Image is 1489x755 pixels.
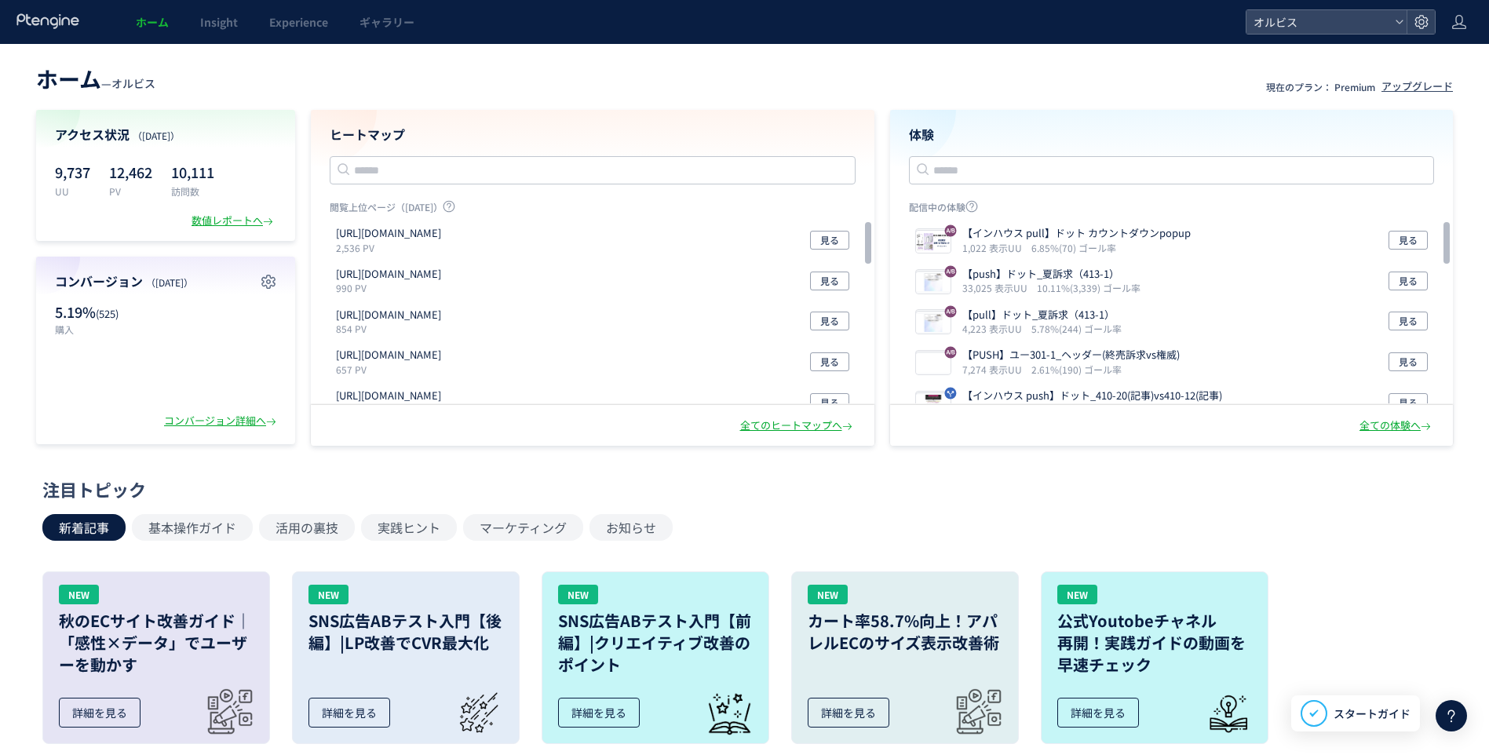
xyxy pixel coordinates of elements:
span: 見る [1399,312,1418,330]
div: 詳細を見る [558,698,640,728]
img: c71fd8b26d7fb3beb7f0d2e27107cdc41755079076615.png [916,231,951,253]
span: スタートガイド [1334,706,1411,722]
a: NEW秋のECサイト改善ガイド｜「感性×データ」でユーザーを動かす詳細を見る [42,571,270,744]
span: 見る [820,393,839,412]
div: 数値レポートへ [192,213,276,228]
h3: 公式Youtobeチャネル 再開！実践ガイドの動画を 早速チェック [1057,610,1252,676]
button: 新着記事 [42,514,126,541]
div: アップグレード [1381,79,1453,94]
button: 見る [1389,231,1428,250]
p: https://orbis.co.jp/order/thanks [336,226,441,241]
span: 見る [820,352,839,371]
i: 5.78%(244) ゴール率 [1031,322,1122,335]
h4: 体験 [909,126,1435,144]
p: 購入 [55,323,158,336]
p: 【インハウス push】ドット_410-20(記事)vs410-12(記事) [962,388,1222,403]
div: 注目トピック [42,477,1439,502]
button: 活用の裏技 [259,514,355,541]
img: c907e54416db144ba18275450211b12e1754631494929.jpeg [916,352,951,374]
p: PV [109,184,152,198]
span: オルビス [1249,10,1389,34]
h4: コンバージョン [55,272,276,290]
span: （[DATE]） [133,129,180,142]
p: 閲覧上位ページ（[DATE]） [330,200,856,220]
i: 95,186 表示UU [962,403,1034,417]
button: 見る [1389,312,1428,330]
button: マーケティング [463,514,583,541]
p: 10,111 [171,159,214,184]
button: 実践ヒント [361,514,457,541]
div: NEW [59,585,99,604]
span: ギャラリー [359,14,414,30]
p: 5.19% [55,302,158,323]
p: 9,737 [55,159,90,184]
h3: SNS広告ABテスト入門【前編】|クリエイティブ改善のポイント [558,610,753,676]
i: 2.61%(190) ゴール率 [1031,363,1122,376]
i: 4,223 表示UU [962,322,1028,335]
p: https://pr.orbis.co.jp/cosmetics/u/100 [336,267,441,282]
a: NEWカート率58.7%向上！アパレルECのサイズ表示改善術詳細を見る [791,571,1019,744]
div: 詳細を見る [808,698,889,728]
i: 6.85%(70) ゴール率 [1031,241,1116,254]
span: オルビス [111,75,155,91]
button: 見る [810,231,849,250]
span: (525) [96,306,119,321]
div: 全ての体験へ [1359,418,1434,433]
span: 見る [820,272,839,290]
i: 10.11%(3,339) ゴール率 [1037,281,1140,294]
h3: カート率58.7%向上！アパレルECのサイズ表示改善術 [808,610,1002,654]
img: 78bf97f79df73d157701016bb907b9e11751330454958.jpeg [916,272,951,294]
button: 見る [810,272,849,290]
div: 詳細を見る [59,698,141,728]
span: ホーム [36,63,101,94]
h4: ヒートマップ [330,126,856,144]
button: お知らせ [589,514,673,541]
span: Experience [269,14,328,30]
button: 見る [810,312,849,330]
div: 詳細を見る [1057,698,1139,728]
img: 78bf97f79df73d157701016bb907b9e11751330454958.jpeg [916,312,951,334]
span: ホーム [136,14,169,30]
button: 見る [1389,352,1428,371]
p: UU [55,184,90,198]
p: 2,536 PV [336,241,447,254]
i: 7,274 表示UU [962,363,1028,376]
p: 【push】ドット_夏訴求（413-1） [962,267,1134,282]
p: 現在のプラン： Premium [1266,80,1375,93]
p: https://pr.orbis.co.jp/cosmetics/udot/413-2 [336,348,441,363]
a: NEWSNS広告ABテスト入門【前編】|クリエイティブ改善のポイント詳細を見る [542,571,769,744]
div: NEW [558,585,598,604]
h3: 秋のECサイト改善ガイド｜「感性×データ」でユーザーを動かす [59,610,254,676]
div: — [36,63,155,94]
h3: SNS広告ABテスト入門【後編】|LP改善でCVR最大化 [308,610,503,654]
p: 990 PV [336,281,447,294]
div: コンバージョン詳細へ [164,414,279,429]
h4: アクセス状況 [55,126,276,144]
div: NEW [308,585,349,604]
p: 【インハウス pull】ドット カウントダウンpopup [962,226,1191,241]
span: 見る [1399,352,1418,371]
span: 見る [1399,231,1418,250]
i: 0.35%(329) ゴール率 [1037,403,1127,417]
p: 657 PV [336,363,447,376]
p: 854 PV [336,322,447,335]
div: NEW [1057,585,1097,604]
a: NEWSNS広告ABテスト入門【後編】|LP改善でCVR最大化詳細を見る [292,571,520,744]
p: 訪問数 [171,184,214,198]
button: 見る [1389,393,1428,412]
i: 1,022 表示UU [962,241,1028,254]
button: 基本操作ガイド [132,514,253,541]
p: 【pull】ドット_夏訴求（413-1） [962,308,1115,323]
i: 33,025 表示UU [962,281,1034,294]
p: 591 PV [336,403,447,417]
p: 12,462 [109,159,152,184]
button: 見る [810,352,849,371]
span: Insight [200,14,238,30]
a: NEW公式Youtobeチャネル再開！実践ガイドの動画を早速チェック詳細を見る [1041,571,1268,744]
div: 詳細を見る [308,698,390,728]
span: 見る [1399,393,1418,412]
p: https://pr.orbis.co.jp/cosmetics/udot/410-12 [336,308,441,323]
span: 見る [1399,272,1418,290]
button: 見る [1389,272,1428,290]
p: https://pr.orbis.co.jp/special/04 [336,388,441,403]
